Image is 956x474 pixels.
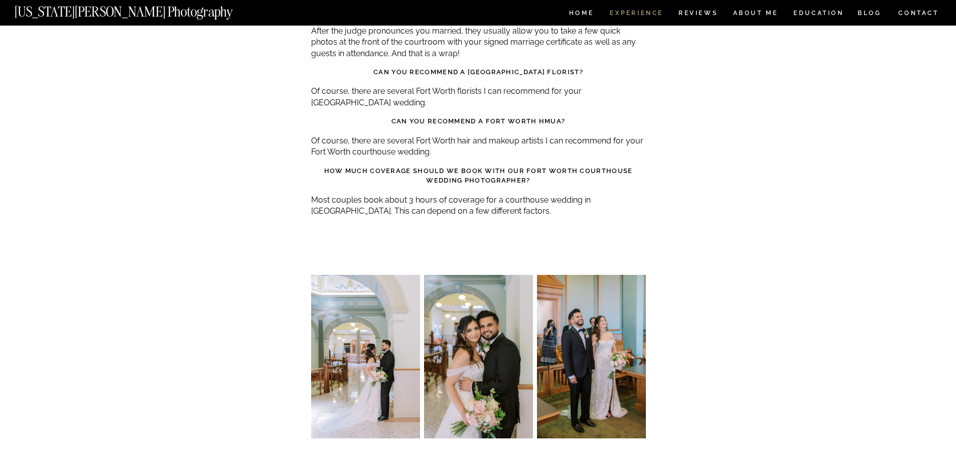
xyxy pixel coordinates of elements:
img: texas city hall wedding [424,275,533,438]
strong: HOW MUCH COVERAGE SHOULD WE BOOK WITH OUR FORT WORTH COURTHOUSE WEDDING PHOTOGRAPHER? [324,167,633,185]
p: Of course, there are several Fort Worth hair and makeup artists I can recommend for your Fort Wor... [311,135,646,158]
a: EDUCATION [792,10,845,19]
img: city hall wedding [537,275,646,438]
a: ABOUT ME [733,10,778,19]
strong: Can you recommend a [GEOGRAPHIC_DATA] florist? [373,68,583,76]
a: HOME [567,10,596,19]
strong: Can you recommend a Fort Worth HMUA? [391,117,566,125]
a: REVIEWS [678,10,716,19]
a: BLOG [858,10,882,19]
a: CONTACT [898,8,939,19]
img: texas city hall wedding [311,275,420,438]
p: Most couples book about 3 hours of coverage for a courthouse wedding in [GEOGRAPHIC_DATA]. This c... [311,195,646,217]
p: Of course, there are several Fort Worth florists I can recommend for your [GEOGRAPHIC_DATA] wedding. [311,86,646,108]
a: [US_STATE][PERSON_NAME] Photography [15,5,266,14]
a: Experience [610,10,662,19]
